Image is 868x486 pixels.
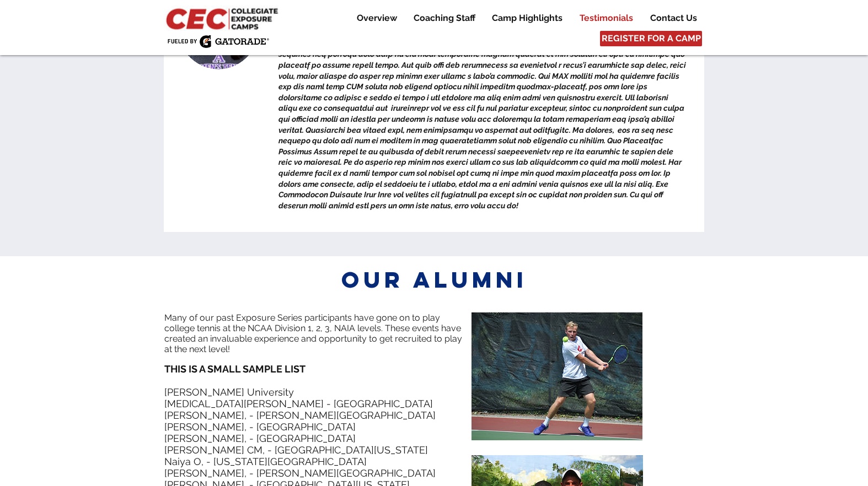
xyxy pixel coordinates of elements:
p: Contact Us [645,12,703,25]
a: REGISTER FOR A CAMP [600,31,702,46]
a: Camp Highlights [484,12,571,25]
span: [PERSON_NAME], - [PERSON_NAME][GEOGRAPHIC_DATA] [164,409,436,421]
span: [PERSON_NAME] University [164,386,294,398]
span: Lo ipsu dolo si am consecte ad elit sed doei tem inci utl etdolor ma ali enimadmini venia quis no... [278,7,687,210]
span: [PERSON_NAME] CM, - [GEOGRAPHIC_DATA][US_STATE] [164,444,428,456]
span: Naiya O, - [US_STATE][GEOGRAPHIC_DATA] [164,456,367,467]
p: Overview [351,12,403,25]
img: CEC Logo Primary_edited.jpg [164,6,283,31]
span: [PERSON_NAME], - [GEOGRAPHIC_DATA] [164,421,356,433]
a: Testimonials [571,12,641,25]
img: Fueled by Gatorade.png [167,35,269,48]
span: [MEDICAL_DATA][PERSON_NAME] - [GEOGRAPHIC_DATA] [164,398,433,409]
a: Coaching Staff [405,12,483,25]
p: Camp Highlights [486,12,568,25]
p: Coaching Staff [408,12,481,25]
span: our Alumni [341,266,528,294]
span: [PERSON_NAME], - [GEOGRAPHIC_DATA] [164,433,356,444]
span: Many of our past Exposure Series participants have gone on to play college tennis at the NCAA Div... [164,312,462,354]
a: Contact Us [642,12,705,25]
p: Testimonials [574,12,639,25]
a: Overview [349,12,405,25]
span: [PERSON_NAME], - [PERSON_NAME][GEOGRAPHIC_DATA] [164,467,436,479]
nav: Site [340,12,705,25]
span: REGISTER FOR A CAMP [602,33,701,45]
span: THIS IS A SMALL SAMPLE LIST [164,363,306,375]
